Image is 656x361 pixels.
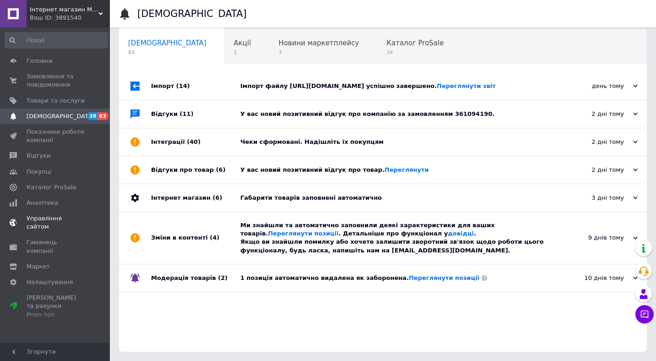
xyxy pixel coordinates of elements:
[546,234,638,242] div: 9 днів тому
[151,72,240,100] div: Імпорт
[151,264,240,292] div: Модерація товарів
[240,110,546,118] div: У вас новий позитивний відгук про компанію за замовленням 361094190.
[546,110,638,118] div: 2 дні тому
[27,214,85,231] span: Управління сайтом
[27,294,85,319] span: [PERSON_NAME] та рахунки
[240,166,546,174] div: У вас новий позитивний відгук про товар.
[151,100,240,128] div: Відгуки
[5,32,108,49] input: Пошук
[151,212,240,264] div: Зміни в контенті
[437,82,496,89] a: Переглянути звіт
[240,274,546,282] div: 1 позиція автоматично видалена як заборонена.
[546,194,638,202] div: 3 дні тому
[87,112,98,120] span: 38
[234,39,251,47] span: Акції
[27,112,94,120] span: [DEMOGRAPHIC_DATA]
[128,49,206,56] span: 83
[151,128,240,156] div: Інтеграції
[151,184,240,212] div: Інтернет магазин
[98,112,108,120] span: 83
[176,82,190,89] span: (14)
[386,39,444,47] span: Каталог ProSale
[240,82,546,90] div: Імпорт файлу [URL][DOMAIN_NAME] успішно завершено.
[151,156,240,184] div: Відгуки про товар
[212,194,222,201] span: (6)
[27,97,85,105] span: Товари та послуги
[27,199,58,207] span: Аналітика
[546,138,638,146] div: 2 дні тому
[240,221,546,255] div: Ми знайшли та автоматично заповнили деякі характеристики для ваших товарів. . Детальніше про функ...
[180,110,194,117] span: (11)
[546,166,638,174] div: 2 дні тому
[385,166,429,173] a: Переглянути
[210,234,219,241] span: (4)
[27,311,85,319] div: Prom топ
[137,8,247,19] h1: [DEMOGRAPHIC_DATA]
[187,138,201,145] span: (40)
[278,39,359,47] span: Новини маркетплейсу
[27,238,85,255] span: Гаманець компанії
[27,128,85,144] span: Показники роботи компанії
[409,274,479,281] a: Переглянути позиції
[240,194,546,202] div: Габарити товарів заповнені автоматично
[546,274,638,282] div: 10 днів тому
[30,14,110,22] div: Ваш ID: 3891540
[218,274,228,281] span: (2)
[27,57,52,65] span: Головна
[27,152,50,160] span: Відгуки
[268,230,338,237] a: Переглянути позиції
[546,82,638,90] div: день тому
[128,39,206,47] span: [DEMOGRAPHIC_DATA]
[278,49,359,56] span: 3
[27,183,76,191] span: Каталог ProSale
[30,5,98,14] span: Інтернет магазин Mobizoo
[234,49,251,56] span: 1
[27,72,85,89] span: Замовлення та повідомлення
[27,278,73,286] span: Налаштування
[386,49,444,56] span: 34
[448,230,474,237] a: довідці
[635,305,654,323] button: Чат з покупцем
[27,263,50,271] span: Маркет
[216,166,226,173] span: (6)
[240,138,546,146] div: Чеки сформовані. Надішліть їх покупцям
[27,168,51,176] span: Покупці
